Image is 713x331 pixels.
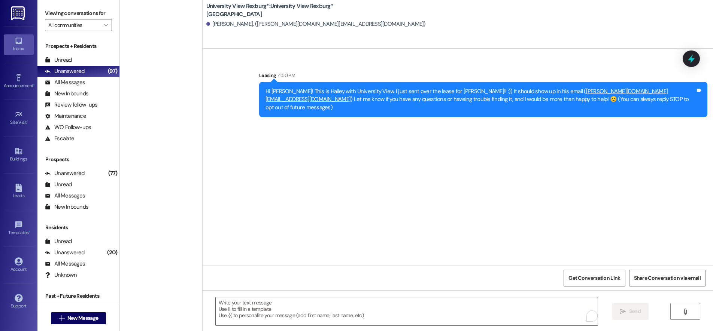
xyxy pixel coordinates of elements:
[634,274,701,282] span: Share Conversation via email
[48,19,100,31] input: All communities
[568,274,620,282] span: Get Conversation Link
[4,218,34,239] a: Templates •
[629,270,706,286] button: Share Conversation via email
[45,249,85,257] div: Unanswered
[564,270,625,286] button: Get Conversation Link
[29,229,30,234] span: •
[45,79,85,86] div: All Messages
[216,297,598,325] textarea: To enrich screen reader interactions, please activate Accessibility in Grammarly extension settings
[266,88,695,111] div: Hi [PERSON_NAME]! This is Hailey with University View. I just sent over the lease for [PERSON_NAM...
[37,224,119,232] div: Residents
[629,307,641,315] span: Send
[45,260,85,268] div: All Messages
[105,247,119,258] div: (20)
[4,145,34,165] a: Buildings
[45,90,88,98] div: New Inbounds
[45,123,91,131] div: WO Follow-ups
[45,203,88,211] div: New Inbounds
[45,101,97,109] div: Review follow-ups
[276,71,295,79] div: 4:50 PM
[45,7,112,19] label: Viewing conversations for
[106,65,119,77] div: (97)
[106,168,119,179] div: (77)
[4,34,34,55] a: Inbox
[4,181,34,202] a: Leads
[206,20,426,28] div: [PERSON_NAME]. ([PERSON_NAME][DOMAIN_NAME][EMAIL_ADDRESS][DOMAIN_NAME])
[45,271,77,279] div: Unknown
[51,312,106,324] button: New Message
[37,156,119,163] div: Prospects
[206,2,356,18] b: University View Rexburg*: University View Rexburg* [GEOGRAPHIC_DATA]
[45,56,72,64] div: Unread
[4,108,34,128] a: Site Visit •
[45,181,72,189] div: Unread
[45,67,85,75] div: Unanswered
[620,309,626,315] i: 
[45,192,85,200] div: All Messages
[266,88,668,103] a: [PERSON_NAME][DOMAIN_NAME][EMAIL_ADDRESS][DOMAIN_NAME]
[67,314,98,322] span: New Message
[45,169,85,177] div: Unanswered
[27,119,28,124] span: •
[37,42,119,50] div: Prospects + Residents
[45,135,74,142] div: Escalate
[59,315,64,321] i: 
[45,237,72,245] div: Unread
[104,22,108,28] i: 
[45,112,86,120] div: Maintenance
[612,303,649,320] button: Send
[11,6,26,20] img: ResiDesk Logo
[682,309,688,315] i: 
[4,292,34,312] a: Support
[259,71,707,82] div: Leasing
[37,292,119,300] div: Past + Future Residents
[33,82,34,87] span: •
[4,255,34,275] a: Account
